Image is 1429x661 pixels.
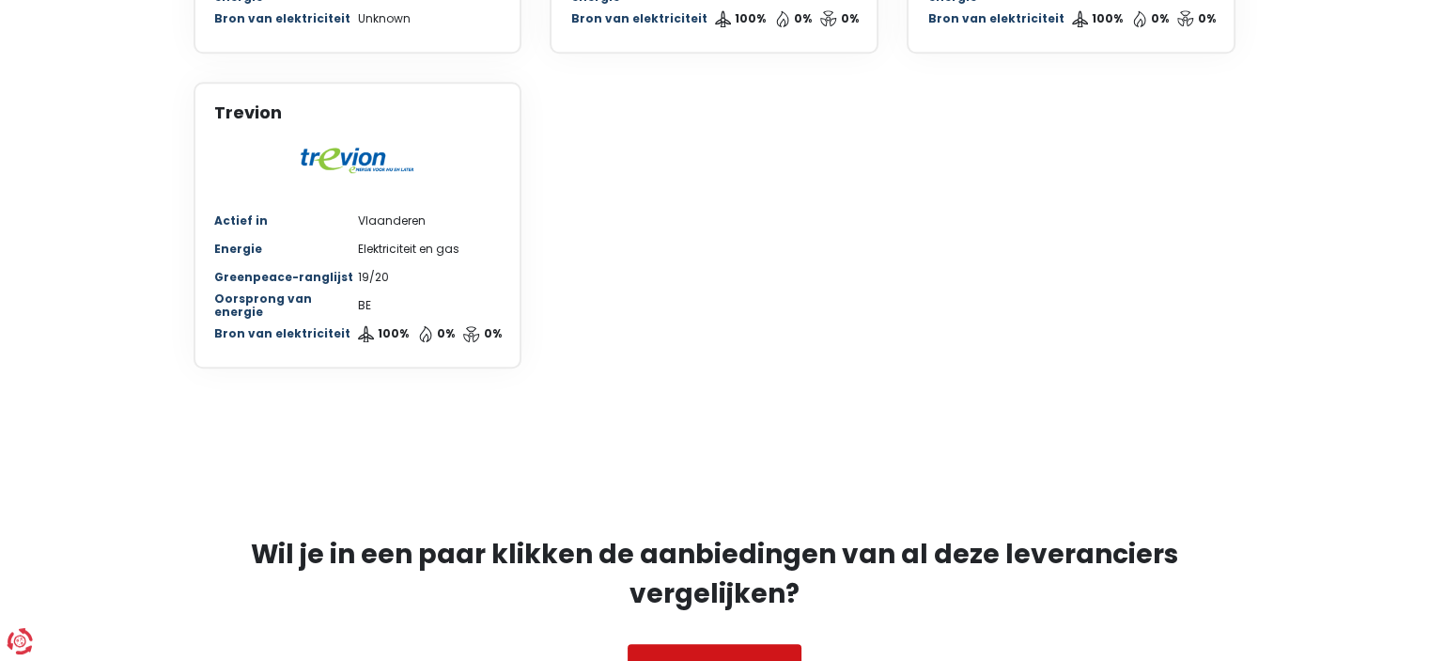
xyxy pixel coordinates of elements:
[214,292,358,320] div: Oorsprong van energie
[714,10,765,27] button: 100%
[357,271,501,284] div: 19/20
[301,148,413,173] img: Trevion
[357,214,501,228] div: Vlaanderen
[214,102,502,123] div: Trevion
[214,271,358,284] div: Greenpeace-ranglijst
[570,12,714,25] div: Bron van elektriciteit
[463,325,501,342] button: 0%
[357,299,501,312] div: BE
[417,325,455,342] button: 0%
[774,10,812,27] button: 0%
[357,325,408,342] button: 100%
[357,243,501,256] div: Elektriciteit en gas
[820,10,858,27] button: 0%
[1071,10,1122,27] button: 100%
[214,214,358,228] div: Actief in
[1177,10,1215,27] button: 0%
[214,243,358,256] div: Energie
[1131,10,1169,27] button: 0%
[214,327,358,340] div: Bron van elektriciteit
[194,535,1236,614] h2: Wil je in een paar klikken de aanbiedingen van al deze leveranciers vergelijken?
[927,12,1071,25] div: Bron van elektriciteit
[214,12,358,25] div: Bron van elektriciteit
[357,12,501,25] div: Unknown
